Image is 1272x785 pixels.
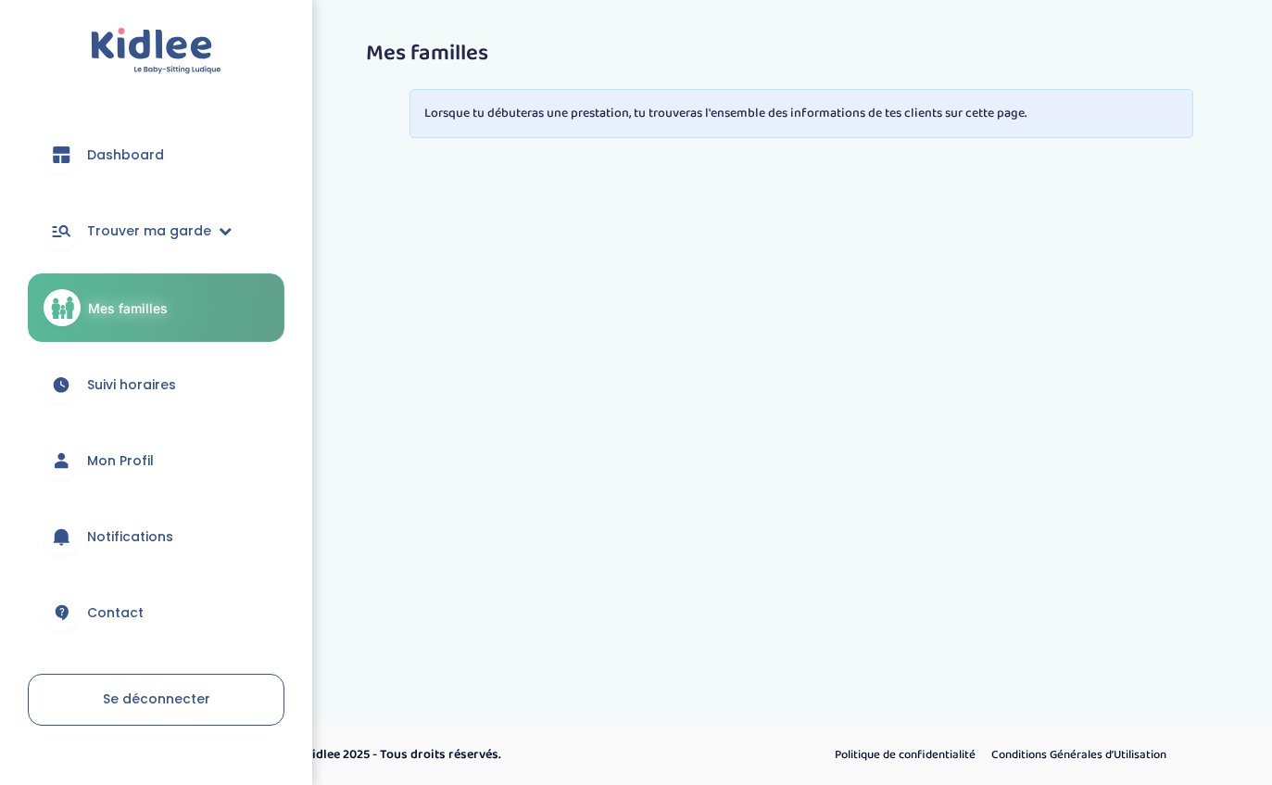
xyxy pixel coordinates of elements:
[985,743,1173,767] a: Conditions Générales d’Utilisation
[28,273,284,342] a: Mes familles
[87,375,176,395] span: Suivi horaires
[28,197,284,264] a: Trouver ma garde
[91,28,221,75] img: logo.svg
[28,351,284,418] a: Suivi horaires
[28,121,284,188] a: Dashboard
[88,298,168,318] span: Mes familles
[828,743,982,767] a: Politique de confidentialité
[103,690,210,708] span: Se déconnecter
[28,579,284,646] a: Contact
[28,503,284,570] a: Notifications
[87,222,211,241] span: Trouver ma garde
[87,527,173,547] span: Notifications
[293,745,715,765] p: © Kidlee 2025 - Tous droits réservés.
[28,674,284,726] a: Se déconnecter
[424,104,1178,123] p: Lorsque tu débuteras une prestation, tu trouveras l'ensemble des informations de tes clients sur ...
[87,603,144,623] span: Contact
[87,146,164,165] span: Dashboard
[28,427,284,494] a: Mon Profil
[87,451,154,471] span: Mon Profil
[366,42,1237,66] h3: Mes familles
